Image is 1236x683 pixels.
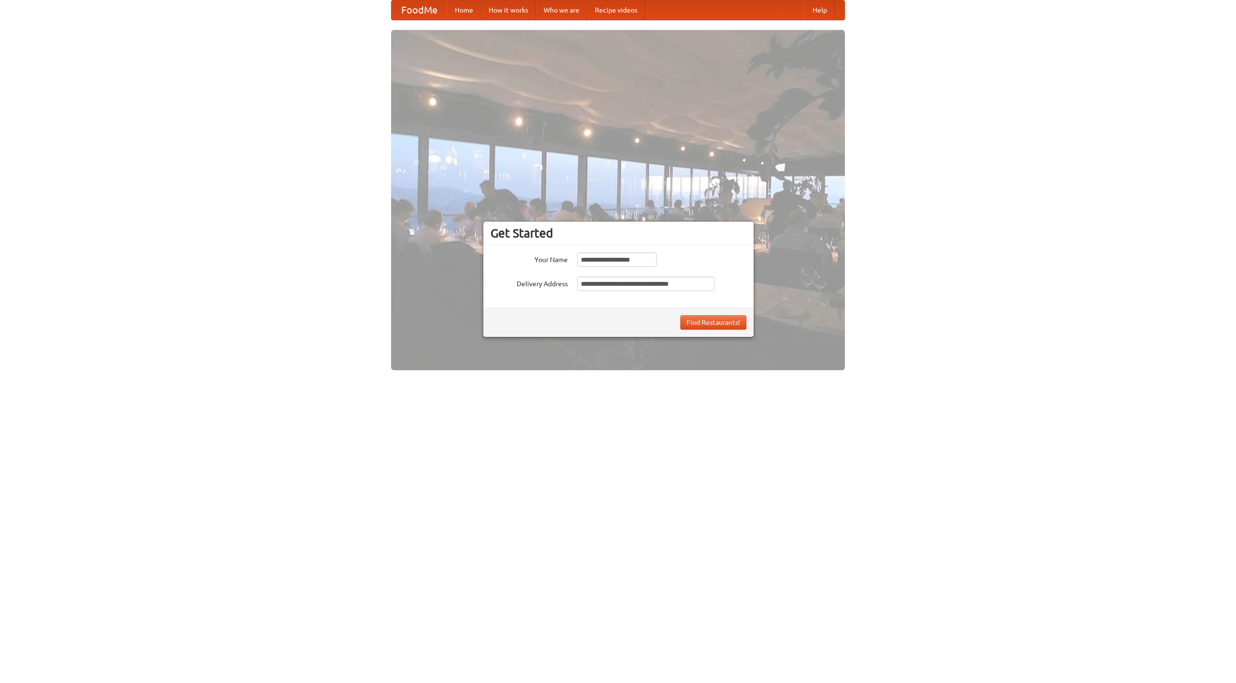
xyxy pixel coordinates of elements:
a: FoodMe [392,0,447,20]
a: Recipe videos [587,0,645,20]
a: Home [447,0,481,20]
label: Your Name [491,252,568,265]
button: Find Restaurants! [680,315,746,330]
label: Delivery Address [491,277,568,289]
a: How it works [481,0,536,20]
a: Help [805,0,835,20]
a: Who we are [536,0,587,20]
h3: Get Started [491,226,746,240]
